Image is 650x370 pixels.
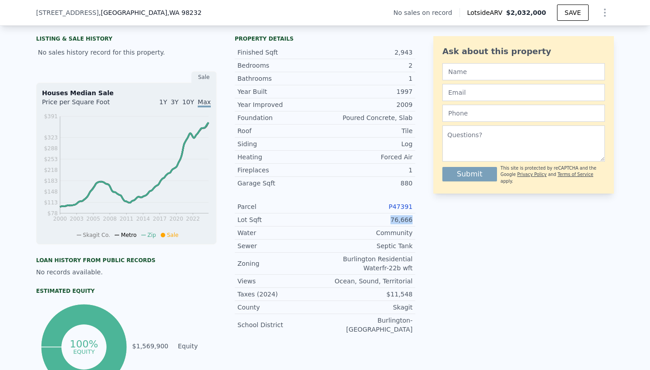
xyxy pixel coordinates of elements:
tspan: 2022 [186,216,200,222]
div: Skagit [325,303,413,312]
div: Garage Sqft [237,179,325,188]
div: 2 [325,61,413,70]
tspan: 2008 [103,216,117,222]
span: Sale [167,232,179,238]
div: No sales on record [394,8,460,17]
div: Water [237,228,325,237]
div: Foundation [237,113,325,122]
div: No sales history record for this property. [36,44,217,60]
tspan: 2000 [53,216,67,222]
div: Poured Concrete, Slab [325,113,413,122]
div: 1997 [325,87,413,96]
button: Show Options [596,4,614,22]
div: 76,666 [325,215,413,224]
div: Loan history from public records [36,257,217,264]
tspan: 2017 [153,216,167,222]
div: $11,548 [325,290,413,299]
tspan: $183 [44,178,58,184]
tspan: $288 [44,145,58,152]
span: Skagit Co. [83,232,111,238]
tspan: $78 [47,210,58,217]
div: Ocean, Sound, Territorial [325,277,413,286]
div: Property details [235,35,415,42]
div: Roof [237,126,325,135]
div: Lot Sqft [237,215,325,224]
div: Heating [237,153,325,162]
div: Fireplaces [237,166,325,175]
div: Zoning [237,259,325,268]
input: Email [442,84,605,101]
div: Parcel [237,202,325,211]
tspan: 2003 [70,216,84,222]
a: Privacy Policy [517,172,547,177]
div: Bedrooms [237,61,325,70]
div: Taxes (2024) [237,290,325,299]
div: Year Improved [237,100,325,109]
div: Sale [191,71,217,83]
div: Septic Tank [325,241,413,250]
tspan: $391 [44,113,58,120]
tspan: 2014 [136,216,150,222]
div: Finished Sqft [237,48,325,57]
span: Lotside ARV [467,8,506,17]
div: Log [325,139,413,148]
div: LISTING & SALE HISTORY [36,35,217,44]
span: $2,032,000 [506,9,546,16]
div: Burlington Residential Waterfr-22b wft [325,254,413,273]
button: SAVE [557,5,589,21]
div: Tile [325,126,413,135]
div: Bathrooms [237,74,325,83]
tspan: $323 [44,134,58,141]
div: Ask about this property [442,45,605,58]
span: 10Y [182,98,194,106]
span: 1Y [159,98,167,106]
tspan: 2005 [86,216,100,222]
span: , [GEOGRAPHIC_DATA] [99,8,202,17]
div: 2,943 [325,48,413,57]
div: Houses Median Sale [42,88,211,97]
div: 1 [325,74,413,83]
div: Forced Air [325,153,413,162]
span: , WA 98232 [167,9,201,16]
tspan: equity [73,348,95,355]
div: Siding [237,139,325,148]
span: Zip [148,232,156,238]
tspan: 2020 [169,216,183,222]
input: Name [442,63,605,80]
tspan: 2011 [120,216,134,222]
div: County [237,303,325,312]
td: Equity [176,341,217,351]
div: Year Built [237,87,325,96]
button: Submit [442,167,497,181]
div: Price per Square Foot [42,97,126,112]
div: No records available. [36,268,217,277]
div: School District [237,320,325,329]
div: Views [237,277,325,286]
a: P47391 [389,203,413,210]
div: Sewer [237,241,325,250]
tspan: $148 [44,189,58,195]
tspan: $113 [44,199,58,206]
span: Max [198,98,211,107]
div: Estimated Equity [36,287,217,295]
td: $1,569,900 [132,341,169,351]
div: 880 [325,179,413,188]
div: Community [325,228,413,237]
tspan: $218 [44,167,58,173]
span: Metro [121,232,136,238]
a: Terms of Service [557,172,593,177]
input: Phone [442,105,605,122]
tspan: 100% [70,338,98,350]
div: 1 [325,166,413,175]
tspan: $253 [44,156,58,162]
div: 2009 [325,100,413,109]
span: 3Y [171,98,178,106]
span: [STREET_ADDRESS] [36,8,99,17]
div: Burlington-[GEOGRAPHIC_DATA] [325,316,413,334]
div: This site is protected by reCAPTCHA and the Google and apply. [501,165,605,185]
